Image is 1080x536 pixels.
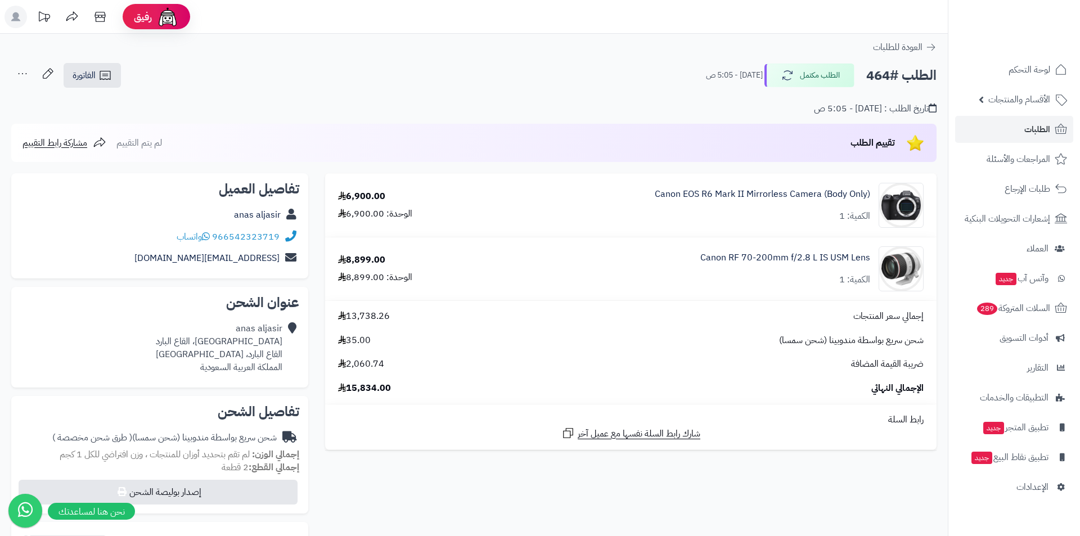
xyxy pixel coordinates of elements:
[994,271,1048,286] span: وآتس آب
[134,10,152,24] span: رفيق
[700,251,870,264] a: Canon RF 70-200mm f/2.8 L IS USM Lens
[983,422,1004,434] span: جديد
[955,414,1073,441] a: تطبيق المتجرجديد
[156,6,179,28] img: ai-face.png
[156,322,282,373] div: anas aljasir [GEOGRAPHIC_DATA]، القاع البارد القاع البارد، [GEOGRAPHIC_DATA] المملكة العربية السع...
[1024,121,1050,137] span: الطلبات
[779,334,924,347] span: شحن سريع بواسطة مندوبينا (شحن سمسا)
[338,358,384,371] span: 2,060.74
[839,210,870,223] div: الكمية: 1
[1027,241,1048,256] span: العملاء
[971,452,992,464] span: جديد
[212,230,280,244] a: 966542323719
[879,246,923,291] img: 1692125355-Canon%20RF%2070-200mm%20f2.8%20L%20IS%20USM%20Lens%20(1)-90x90.jpg
[955,265,1073,292] a: وآتس آبجديد
[1005,181,1050,197] span: طلبات الإرجاع
[30,6,58,31] a: تحديثات المنصة
[873,40,937,54] a: العودة للطلبات
[20,405,299,418] h2: تفاصيل الشحن
[839,273,870,286] div: الكمية: 1
[955,56,1073,83] a: لوحة التحكم
[73,69,96,82] span: الفاتورة
[851,358,924,371] span: ضريبة القيمة المضافة
[22,136,87,150] span: مشاركة رابط التقييم
[20,296,299,309] h2: عنوان الشحن
[980,390,1048,406] span: التطبيقات والخدمات
[1003,30,1069,53] img: logo-2.png
[655,188,870,201] a: Canon EOS R6 Mark II Mirrorless Camera (Body Only)
[955,116,1073,143] a: الطلبات
[955,444,1073,471] a: تطبيق نقاط البيعجديد
[338,271,412,284] div: الوحدة: 8,899.00
[977,303,997,315] span: 289
[955,354,1073,381] a: التقارير
[338,190,385,203] div: 6,900.00
[982,420,1048,435] span: تطبيق المتجر
[52,431,132,444] span: ( طرق شحن مخصصة )
[1000,330,1048,346] span: أدوات التسويق
[338,334,371,347] span: 35.00
[850,136,895,150] span: تقييم الطلب
[988,92,1050,107] span: الأقسام والمنتجات
[60,448,250,461] span: لم تقم بتحديد أوزان للمنتجات ، وزن افتراضي للكل 1 كجم
[814,102,937,115] div: تاريخ الطلب : [DATE] - 5:05 ص
[338,310,390,323] span: 13,738.26
[1027,360,1048,376] span: التقارير
[871,382,924,395] span: الإجمالي النهائي
[866,64,937,87] h2: الطلب #464
[955,175,1073,202] a: طلبات الإرجاع
[222,461,299,474] small: 2 قطعة
[234,208,281,222] a: anas aljasir
[561,426,700,440] a: شارك رابط السلة نفسها مع عميل آخر
[879,183,923,228] img: 1692006635-Canon%20EOS%20R6%20Mark%20II%20Mirrorless%20Camera%20(Body%20Only)%20(1)-90x90.jpg
[338,382,391,395] span: 15,834.00
[134,251,280,265] a: [EMAIL_ADDRESS][DOMAIN_NAME]
[970,449,1048,465] span: تطبيق نقاط البيع
[1016,479,1048,495] span: الإعدادات
[764,64,854,87] button: الطلب مكتمل
[64,63,121,88] a: الفاتورة
[853,310,924,323] span: إجمالي سعر المنتجات
[955,235,1073,262] a: العملاء
[873,40,922,54] span: العودة للطلبات
[578,427,700,440] span: شارك رابط السلة نفسها مع عميل آخر
[52,431,277,444] div: شحن سريع بواسطة مندوبينا (شحن سمسا)
[955,384,1073,411] a: التطبيقات والخدمات
[249,461,299,474] strong: إجمالي القطع:
[965,211,1050,227] span: إشعارات التحويلات البنكية
[996,273,1016,285] span: جديد
[338,254,385,267] div: 8,899.00
[330,413,932,426] div: رابط السلة
[987,151,1050,167] span: المراجعات والأسئلة
[338,208,412,220] div: الوحدة: 6,900.00
[19,480,298,505] button: إصدار بوليصة الشحن
[955,295,1073,322] a: السلات المتروكة289
[955,474,1073,501] a: الإعدادات
[955,205,1073,232] a: إشعارات التحويلات البنكية
[976,300,1050,316] span: السلات المتروكة
[22,136,106,150] a: مشاركة رابط التقييم
[20,182,299,196] h2: تفاصيل العميل
[116,136,162,150] span: لم يتم التقييم
[1009,62,1050,78] span: لوحة التحكم
[955,325,1073,352] a: أدوات التسويق
[706,70,763,81] small: [DATE] - 5:05 ص
[955,146,1073,173] a: المراجعات والأسئلة
[252,448,299,461] strong: إجمالي الوزن:
[177,230,210,244] a: واتساب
